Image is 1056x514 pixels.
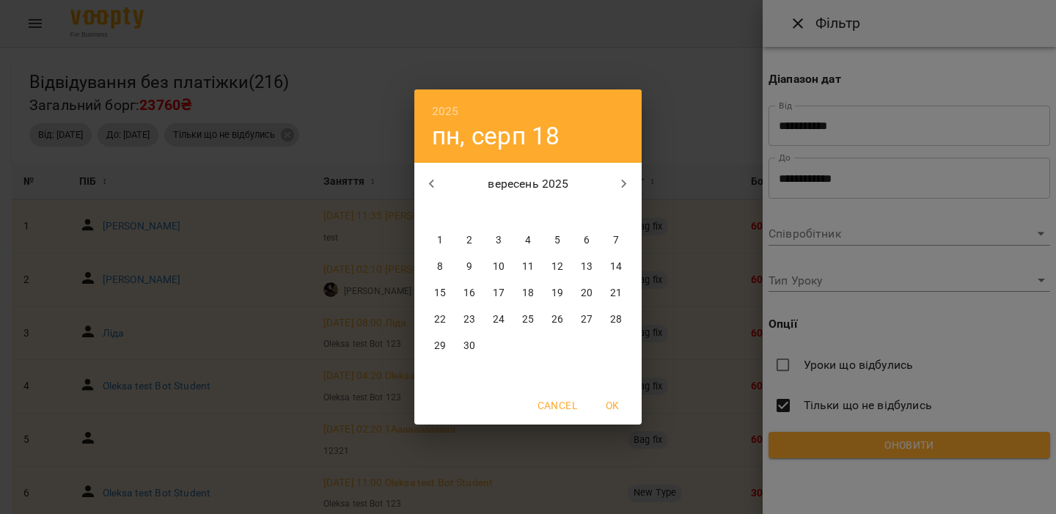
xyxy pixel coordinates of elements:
p: 2 [466,233,472,248]
span: пт [544,205,571,220]
button: OK [589,392,636,419]
button: 22 [427,306,453,333]
p: 23 [463,312,475,327]
span: Cancel [538,397,577,414]
button: 5 [544,227,571,254]
button: 18 [515,280,541,306]
button: 4 [515,227,541,254]
p: 30 [463,339,475,353]
p: 24 [493,312,505,327]
button: Cancel [532,392,583,419]
button: 19 [544,280,571,306]
p: 19 [551,286,563,301]
button: 25 [515,306,541,333]
span: вт [456,205,483,220]
p: 21 [610,286,622,301]
p: 14 [610,260,622,274]
button: 13 [573,254,600,280]
button: 27 [573,306,600,333]
button: пн, серп 18 [432,121,560,151]
p: 28 [610,312,622,327]
button: 7 [603,227,629,254]
button: 2025 [432,101,459,122]
p: 27 [581,312,593,327]
p: 22 [434,312,446,327]
p: 10 [493,260,505,274]
button: 10 [485,254,512,280]
button: 9 [456,254,483,280]
button: 23 [456,306,483,333]
button: 28 [603,306,629,333]
button: 14 [603,254,629,280]
p: 29 [434,339,446,353]
span: пн [427,205,453,220]
button: 15 [427,280,453,306]
button: 1 [427,227,453,254]
button: 24 [485,306,512,333]
button: 2 [456,227,483,254]
span: нд [603,205,629,220]
p: вересень 2025 [450,175,607,193]
p: 3 [496,233,502,248]
p: 13 [581,260,593,274]
button: 17 [485,280,512,306]
button: 11 [515,254,541,280]
p: 26 [551,312,563,327]
p: 5 [554,233,560,248]
p: 17 [493,286,505,301]
p: 9 [466,260,472,274]
span: чт [515,205,541,220]
p: 4 [525,233,531,248]
button: 6 [573,227,600,254]
p: 12 [551,260,563,274]
button: 16 [456,280,483,306]
p: 16 [463,286,475,301]
button: 12 [544,254,571,280]
span: ср [485,205,512,220]
p: 25 [522,312,534,327]
p: 7 [613,233,619,248]
p: 8 [437,260,443,274]
button: 3 [485,227,512,254]
button: 8 [427,254,453,280]
p: 20 [581,286,593,301]
button: 29 [427,333,453,359]
span: сб [573,205,600,220]
p: 1 [437,233,443,248]
button: 26 [544,306,571,333]
p: 18 [522,286,534,301]
p: 6 [584,233,590,248]
p: 15 [434,286,446,301]
span: OK [595,397,630,414]
p: 11 [522,260,534,274]
button: 20 [573,280,600,306]
button: 21 [603,280,629,306]
button: 30 [456,333,483,359]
